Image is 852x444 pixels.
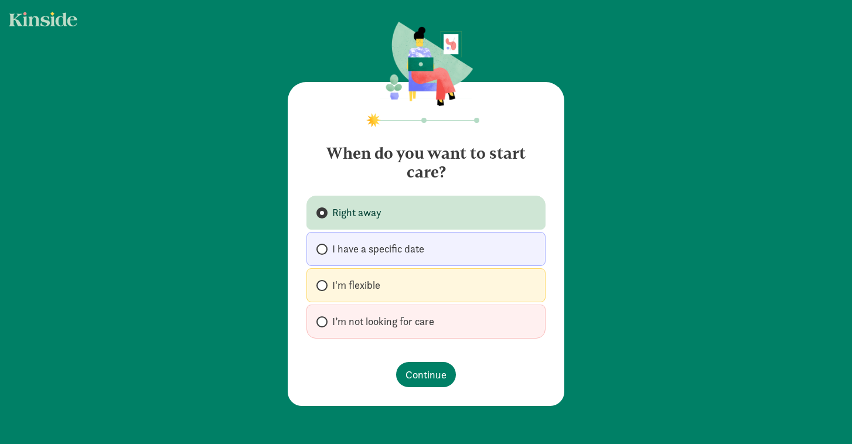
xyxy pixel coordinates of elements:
[332,206,381,220] span: Right away
[306,135,546,182] h4: When do you want to start care?
[405,367,447,382] span: Continue
[396,362,456,387] button: Continue
[332,242,424,256] span: I have a specific date
[332,315,434,329] span: I’m not looking for care
[332,278,380,292] span: I'm flexible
